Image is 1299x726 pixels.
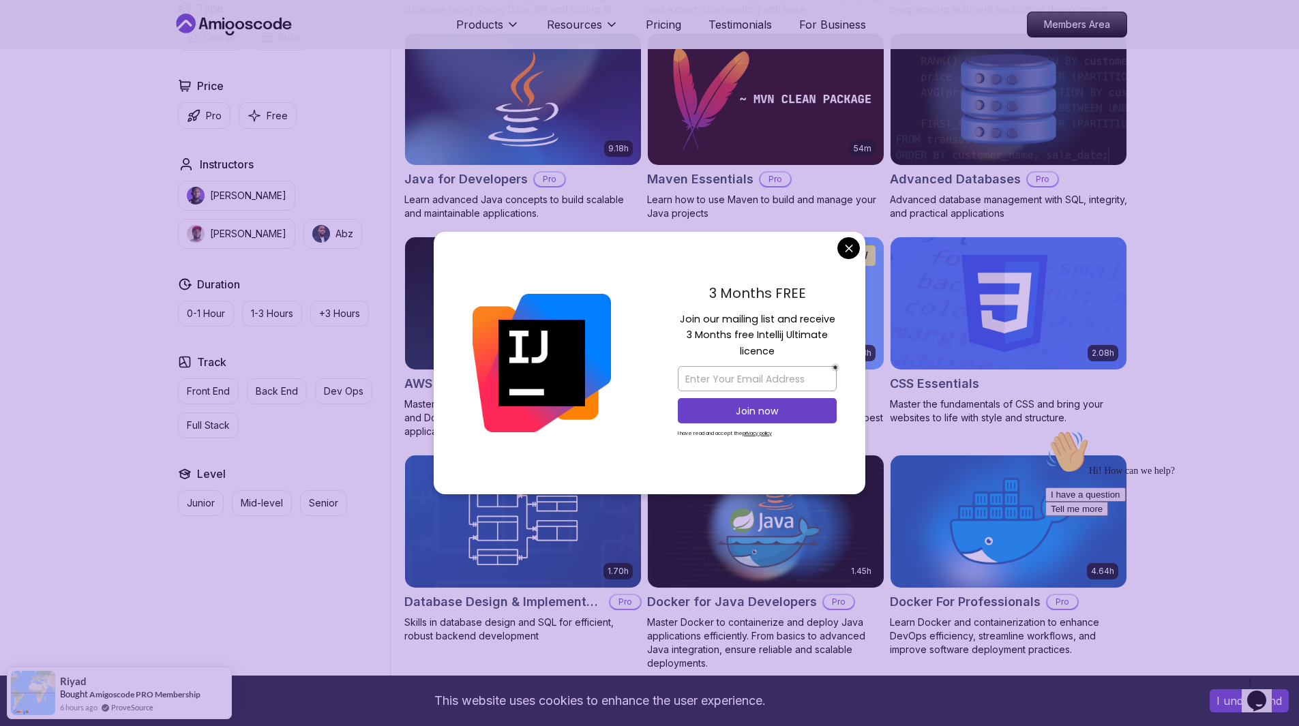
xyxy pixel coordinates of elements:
p: Master Docker to containerize and deploy Java applications efficiently. From basics to advanced J... [647,616,884,670]
p: +3 Hours [319,307,360,320]
button: instructor img[PERSON_NAME] [178,219,295,249]
p: Products [456,16,503,33]
h2: AWS for Developers [404,374,526,393]
button: 0-1 Hour [178,301,234,327]
p: Master AWS services like EC2, RDS, VPC, Route 53, and Docker to deploy and manage scalable cloud ... [404,397,642,438]
button: instructor img[PERSON_NAME] [178,181,295,211]
h2: Java for Developers [404,170,528,189]
p: 9.18h [608,143,629,154]
a: ProveSource [111,701,153,713]
button: Junior [178,490,224,516]
button: Back End [247,378,307,404]
p: 1.45h [851,566,871,577]
img: Docker For Professionals card [891,455,1126,588]
span: Hi! How can we help? [5,41,135,51]
img: Database Design & Implementation card [405,455,641,588]
a: CSS Essentials card2.08hCSS EssentialsMaster the fundamentals of CSS and bring your websites to l... [890,237,1127,425]
p: [PERSON_NAME] [210,227,286,241]
button: Resources [547,16,618,44]
a: Amigoscode PRO Membership [89,689,200,699]
a: Testimonials [708,16,772,33]
iframe: chat widget [1242,671,1285,712]
p: Full Stack [187,419,230,432]
h2: Docker For Professionals [890,592,1041,611]
p: Mid-level [241,496,283,510]
p: 54m [854,143,871,154]
div: 👋Hi! How can we help?I have a questionTell me more [5,5,251,91]
p: [PERSON_NAME] [210,189,286,202]
h2: Advanced Databases [890,170,1021,189]
p: Pro [610,595,640,609]
button: Products [456,16,520,44]
h2: Docker for Java Developers [647,592,817,611]
p: Abz [335,227,353,241]
button: Front End [178,378,239,404]
p: Front End [187,384,230,398]
a: Maven Essentials card54mMaven EssentialsProLearn how to use Maven to build and manage your Java p... [647,33,884,221]
button: instructor imgAbz [303,219,362,249]
a: Java for Developers card9.18hJava for DevelopersProLearn advanced Java concepts to build scalable... [404,33,642,221]
div: This website uses cookies to enhance the user experience. [10,686,1189,716]
img: Java for Developers card [405,33,641,166]
button: Pro [178,102,230,129]
p: Junior [187,496,215,510]
iframe: chat widget [1040,425,1285,665]
p: Learn advanced Java concepts to build scalable and maintainable applications. [404,193,642,220]
img: CSS Essentials card [891,237,1126,369]
a: Members Area [1027,12,1127,37]
p: Senior [309,496,338,510]
button: Accept cookies [1210,689,1289,712]
h2: Instructors [200,156,254,172]
h2: Duration [197,276,240,292]
span: 6 hours ago [60,701,98,713]
a: Docker for Java Developers card1.45hDocker for Java DevelopersProMaster Docker to containerize an... [647,455,884,670]
p: Pro [1028,172,1058,186]
img: instructor img [312,225,330,243]
img: AWS for Developers card [405,237,641,369]
p: Resources [547,16,602,33]
p: 0-1 Hour [187,307,225,320]
h2: Maven Essentials [647,170,753,189]
p: Pro [824,595,854,609]
p: Learn how to use Maven to build and manage your Java projects [647,193,884,220]
h2: CSS Essentials [890,374,979,393]
p: 1.70h [608,566,629,577]
p: Members Area [1028,12,1126,37]
img: Maven Essentials card [648,33,884,166]
img: instructor img [187,225,205,243]
button: Senior [300,490,347,516]
p: Learn Docker and containerization to enhance DevOps efficiency, streamline workflows, and improve... [890,616,1127,656]
button: Full Stack [178,412,239,438]
button: Free [239,102,297,129]
p: Back End [256,384,298,398]
p: Pro [206,109,222,123]
h2: Price [197,78,224,94]
button: Mid-level [232,490,292,516]
p: Skills in database design and SQL for efficient, robust backend development [404,616,642,643]
img: :wave: [5,5,49,49]
span: riyad [60,676,87,687]
img: Advanced Databases card [891,33,1126,166]
p: Dev Ops [324,384,363,398]
button: Tell me more [5,77,68,91]
button: +3 Hours [310,301,369,327]
button: Dev Ops [315,378,372,404]
h2: Database Design & Implementation [404,592,603,611]
h2: Level [197,466,226,482]
p: 2.08h [1092,348,1114,359]
a: Pricing [646,16,681,33]
h2: Track [197,354,226,370]
a: Docker For Professionals card4.64hDocker For ProfessionalsProLearn Docker and containerization to... [890,455,1127,656]
a: For Business [799,16,866,33]
img: instructor img [187,187,205,205]
p: Pro [535,172,565,186]
a: Database Design & Implementation card1.70hNEWDatabase Design & ImplementationProSkills in databas... [404,455,642,643]
img: Docker for Java Developers card [648,455,884,588]
p: 1-3 Hours [251,307,293,320]
p: Advanced database management with SQL, integrity, and practical applications [890,193,1127,220]
p: Free [267,109,288,123]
